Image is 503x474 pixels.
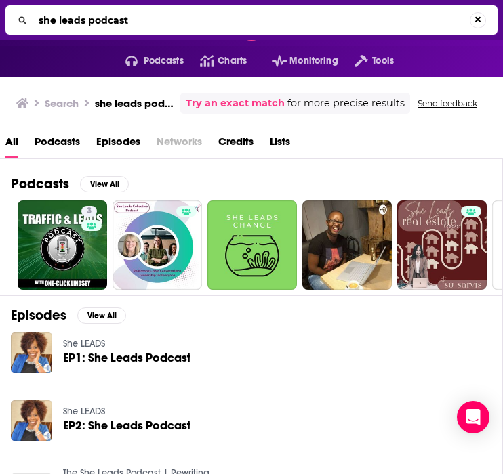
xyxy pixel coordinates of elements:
h3: Search [45,97,79,110]
a: 3 [18,200,107,290]
a: All [5,131,18,158]
span: Podcasts [144,51,184,70]
a: Episodes [96,131,140,158]
a: Lists [270,131,290,158]
h2: Episodes [11,307,66,324]
span: 3 [87,204,92,218]
span: for more precise results [287,95,405,111]
h3: she leads podcast [95,97,175,110]
span: Tools [372,51,394,70]
button: open menu [338,50,394,72]
span: Networks [157,131,202,158]
a: EpisodesView All [11,307,126,324]
a: Credits [218,131,254,158]
a: Charts [184,50,247,72]
img: EP1: She Leads Podcast [11,332,52,374]
a: 3 [81,206,97,217]
a: Try an exact match [186,95,285,111]
button: View All [77,307,126,324]
a: PodcastsView All [11,175,129,192]
button: View All [80,176,129,192]
div: Search... [5,5,498,35]
span: Charts [218,51,247,70]
div: Open Intercom Messenger [457,401,489,433]
button: Send feedback [414,98,481,109]
h2: Podcasts [11,175,69,192]
img: EP2: She Leads Podcast [11,400,52,441]
button: open menu [256,50,338,72]
a: Podcasts [35,131,80,158]
a: She LEADS [63,406,105,417]
input: Search... [33,9,470,31]
button: open menu [109,50,184,72]
a: EP2: She Leads Podcast [63,420,190,431]
span: Monitoring [289,51,338,70]
a: She LEADS [63,338,105,349]
a: EP1: She Leads Podcast [63,352,190,364]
